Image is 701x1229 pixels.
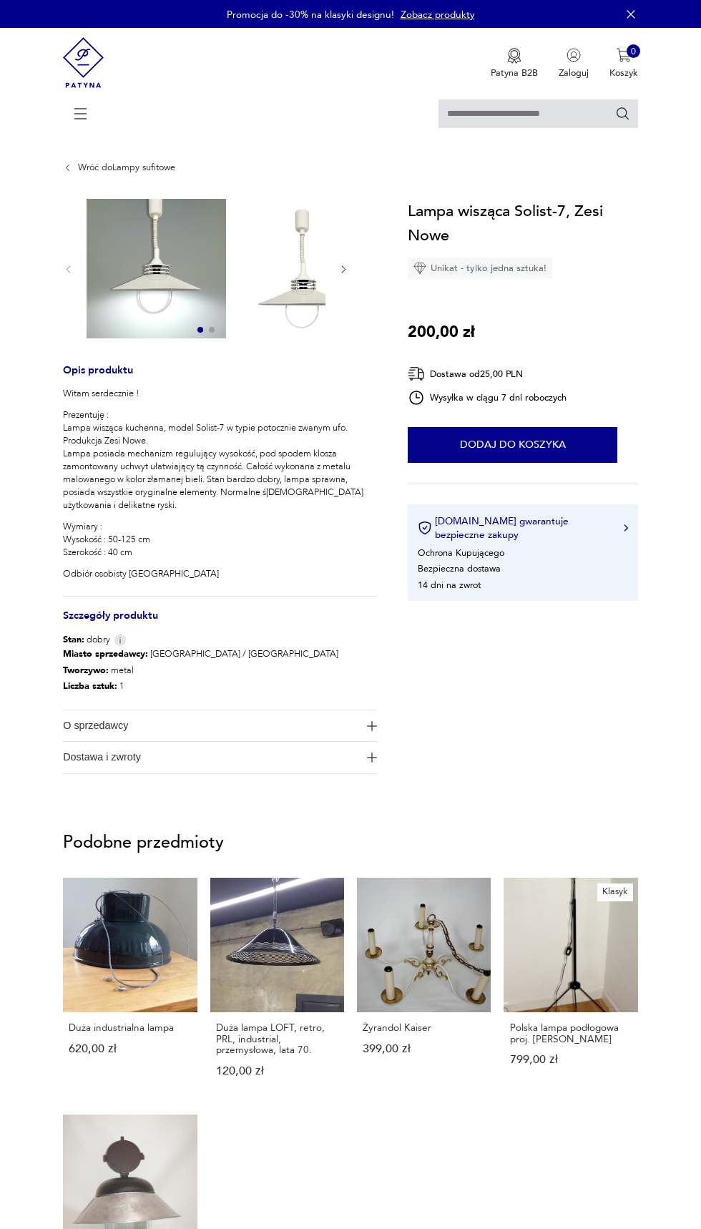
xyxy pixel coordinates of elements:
[559,67,589,79] p: Zaloguj
[507,48,521,64] img: Ikona medalu
[87,199,226,338] img: Zdjęcie produktu Lampa wisząca Solist-7, Zesi Nowe
[567,48,581,62] img: Ikonka użytkownika
[63,742,377,773] button: Ikona plusaDostawa i zwroty
[363,1022,485,1033] p: Żyrandol Kaiser
[63,664,109,677] b: Tworzywo :
[114,634,127,646] img: Info icon
[627,44,641,59] div: 0
[63,612,377,633] h3: Szczegóły produktu
[510,1022,632,1044] p: Polska lampa podłogowa proj. [PERSON_NAME]
[63,662,338,679] p: metal
[408,389,567,406] div: Wysyłka w ciągu 7 dni roboczych
[63,387,377,400] p: Witam serdecznie !
[559,48,589,79] button: Zaloguj
[63,710,359,741] span: O sprzedawcy
[69,1022,191,1033] p: Duża industrialna lampa
[491,67,538,79] p: Patyna B2B
[63,28,104,97] img: Patyna - sklep z meblami i dekoracjami vintage
[63,678,338,695] p: 1
[78,162,175,172] a: Wróć doLampy sufitowe
[63,680,117,692] b: Liczba sztuk:
[510,1054,632,1065] p: 799,00 zł
[63,366,377,388] h3: Opis produktu
[63,742,359,773] span: Dostawa i zwroty
[609,48,638,79] button: 0Koszyk
[63,633,84,646] b: Stan:
[418,514,628,542] button: [DOMAIN_NAME] gwarantuje bezpieczne zakupy
[408,427,617,463] button: Dodaj do koszyka
[63,878,197,1101] a: Duża industrialna lampaDuża industrialna lampa620,00 zł
[617,48,631,62] img: Ikona koszyka
[233,199,373,338] img: Zdjęcie produktu Lampa wisząca Solist-7, Zesi Nowe
[63,567,377,580] p: Odbiór osobisty [GEOGRAPHIC_DATA]
[69,1044,191,1054] p: 620,00 zł
[63,647,148,660] b: Miasto sprzedawcy :
[367,753,377,763] img: Ikona plusa
[418,579,481,592] li: 14 dni na zwrot
[63,836,638,851] p: Podobne przedmioty
[408,365,567,383] div: Dostawa od 25,00 PLN
[367,721,377,731] img: Ikona plusa
[408,199,637,248] h1: Lampa wisząca Solist-7, Zesi Nowe
[418,547,504,559] li: Ochrona Kupującego
[227,8,394,21] p: Promocja do -30% na klasyki designu!
[363,1044,485,1054] p: 399,00 zł
[63,408,377,511] p: Prezentuję : Lampa wisząca kuchenna, model Solist-7 w typie potocznie zwanym ufo. Produkcja Zesi ...
[418,521,432,535] img: Ikona certyfikatu
[413,262,426,275] img: Ikona diamentu
[357,878,491,1101] a: Żyrandol KaiserŻyrandol Kaiser399,00 zł
[491,48,538,79] button: Patyna B2B
[63,633,110,646] span: dobry
[63,520,377,559] p: Wymiary : Wysokość : 50-125 cm Szerokość : 40 cm
[401,8,475,21] a: Zobacz produkty
[216,1022,338,1055] p: Duża lampa LOFT, retro, PRL, industrial, przemysłowa, lata 70.
[63,646,338,662] p: [GEOGRAPHIC_DATA] / [GEOGRAPHIC_DATA]
[609,67,638,79] p: Koszyk
[418,562,501,575] li: Bezpieczna dostawa
[210,878,344,1101] a: Duża lampa LOFT, retro, PRL, industrial, przemysłowa, lata 70.Duża lampa LOFT, retro, PRL, indust...
[408,320,475,344] p: 200,00 zł
[408,258,552,279] div: Unikat - tylko jedna sztuka!
[63,710,377,741] button: Ikona plusaO sprzedawcy
[216,1066,338,1077] p: 120,00 zł
[491,48,538,79] a: Ikona medaluPatyna B2B
[615,106,631,122] button: Szukaj
[504,878,637,1101] a: KlasykPolska lampa podłogowa proj. A.GałeckiPolska lampa podłogowa proj. [PERSON_NAME]799,00 zł
[408,365,425,383] img: Ikona dostawy
[624,524,628,532] img: Ikona strzałki w prawo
